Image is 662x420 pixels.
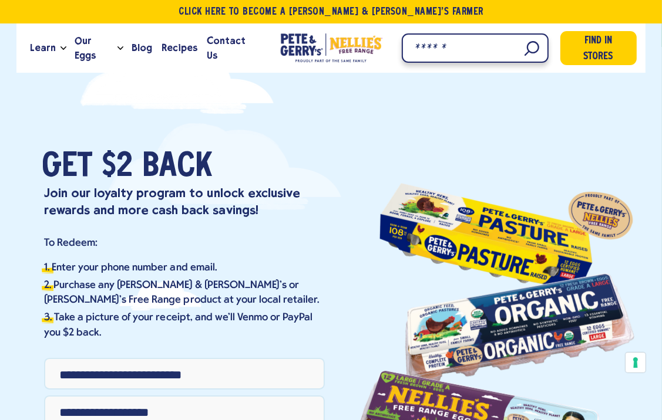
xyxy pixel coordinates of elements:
[117,46,123,50] button: Open the dropdown menu for Our Eggs
[44,310,331,340] li: Take a picture of your receipt, and we'll Venmo or PayPal you $2 back.
[102,150,133,185] span: $2
[44,236,331,250] p: To Redeem:
[75,33,113,63] span: Our Eggs
[142,150,212,185] span: Back
[157,32,202,64] a: Recipes
[560,31,637,65] a: Find in Stores
[61,46,66,50] button: Open the dropdown menu for Learn
[576,33,620,65] span: Find in Stores
[626,353,646,372] button: Your consent preferences for tracking technologies
[127,32,157,64] a: Blog
[70,32,117,64] a: Our Eggs
[42,150,92,185] span: Get
[162,40,197,55] span: Recipes
[25,32,61,64] a: Learn
[44,278,331,307] li: Purchase any [PERSON_NAME] & [PERSON_NAME]’s or [PERSON_NAME]'s Free Range product at your local ...
[132,40,152,55] span: Blog
[207,33,256,63] span: Contact Us
[402,33,549,63] input: Search
[202,32,260,64] a: Contact Us
[30,40,56,55] span: Learn
[44,260,331,275] li: Enter your phone number and email.
[44,185,331,218] p: Join our loyalty program to unlock exclusive rewards and more cash back savings!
